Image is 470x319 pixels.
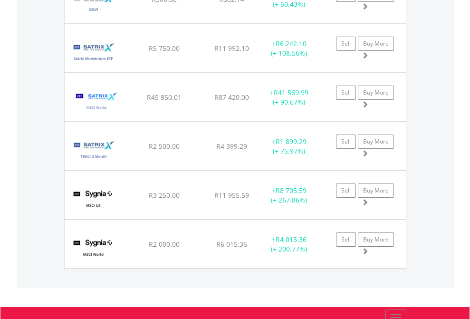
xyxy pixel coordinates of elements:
span: R6 242.10 [276,39,307,48]
a: Buy More [358,135,394,149]
div: + (+ 200.77%) [259,235,319,254]
span: R11 955.59 [214,191,249,200]
img: TFSA.SYGWD.png [69,232,117,266]
span: R4 015.36 [276,235,307,244]
span: R45 850.01 [147,93,182,102]
div: + (+ 267.86%) [259,186,319,205]
span: R6 015.36 [216,240,247,249]
a: Sell [336,37,356,51]
span: R4 399.29 [216,142,247,151]
img: TFSA.SYGUS.png [69,183,117,217]
a: Sell [336,86,356,100]
div: + (+ 75.97%) [259,137,319,156]
a: Buy More [358,184,394,198]
span: R2 000.00 [149,240,180,249]
span: R41 569.99 [274,88,308,97]
span: R11 992.10 [214,44,249,53]
a: Sell [336,135,356,149]
div: + (+ 108.56%) [259,39,319,58]
a: Sell [336,232,356,247]
img: TFSA.STXTRA.png [69,134,117,168]
span: R87 420.00 [214,93,249,102]
a: Buy More [358,37,394,51]
a: Buy More [358,86,394,100]
div: + (+ 90.67%) [259,88,319,107]
img: TFSA.STXMMT.png [69,36,117,70]
span: R1 899.29 [276,137,307,146]
span: R3 250.00 [149,191,180,200]
span: R2 500.00 [149,142,180,151]
a: Sell [336,184,356,198]
img: TFSA.STXWDM.png [69,85,124,119]
span: R5 750.00 [149,44,180,53]
span: R8 705.59 [276,186,307,195]
a: Buy More [358,232,394,247]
